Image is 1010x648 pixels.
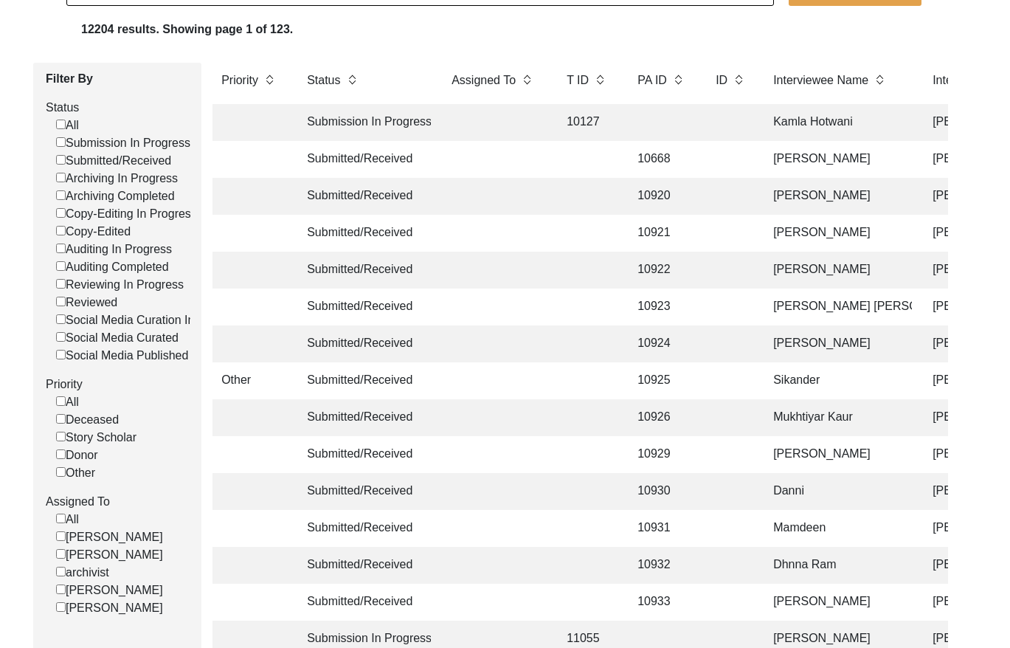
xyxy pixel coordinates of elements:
[56,347,188,365] label: Social Media Published
[933,72,990,89] label: Interviewer
[46,376,190,393] label: Priority
[264,72,274,88] img: sort-button.png
[298,252,431,289] td: Submitted/Received
[56,350,66,359] input: Social Media Published
[764,178,912,215] td: [PERSON_NAME]
[629,436,695,473] td: 10929
[298,178,431,215] td: Submitted/Received
[298,289,431,325] td: Submitted/Received
[56,585,66,594] input: [PERSON_NAME]
[629,362,695,399] td: 10925
[81,21,293,38] label: 12204 results. Showing page 1 of 123.
[298,436,431,473] td: Submitted/Received
[56,332,66,342] input: Social Media Curated
[307,72,340,89] label: Status
[56,155,66,165] input: Submitted/Received
[764,215,912,252] td: [PERSON_NAME]
[716,72,727,89] label: ID
[56,511,79,528] label: All
[629,584,695,621] td: 10933
[764,473,912,510] td: Danni
[56,599,163,617] label: [PERSON_NAME]
[764,141,912,178] td: [PERSON_NAME]
[56,393,79,411] label: All
[56,152,171,170] label: Submitted/Received
[56,226,66,235] input: Copy-Edited
[567,72,589,89] label: T ID
[56,464,95,482] label: Other
[56,311,245,329] label: Social Media Curation In Progress
[298,362,431,399] td: Submitted/Received
[298,399,431,436] td: Submitted/Received
[56,294,117,311] label: Reviewed
[56,258,169,276] label: Auditing Completed
[56,117,79,134] label: All
[56,396,66,406] input: All
[629,547,695,584] td: 10932
[764,104,912,141] td: Kamla Hotwani
[56,414,66,424] input: Deceased
[595,72,605,88] img: sort-button.png
[46,493,190,511] label: Assigned To
[764,547,912,584] td: Dhnna Ram
[46,99,190,117] label: Status
[56,429,136,447] label: Story Scholar
[56,190,66,200] input: Archiving Completed
[56,223,131,241] label: Copy-Edited
[298,325,431,362] td: Submitted/Received
[764,362,912,399] td: Sikander
[773,72,868,89] label: Interviewee Name
[764,252,912,289] td: [PERSON_NAME]
[56,411,119,429] label: Deceased
[558,104,617,141] td: 10127
[56,120,66,129] input: All
[764,510,912,547] td: Mamdeen
[56,602,66,612] input: [PERSON_NAME]
[56,567,66,576] input: archivist
[298,473,431,510] td: Submitted/Received
[56,205,197,223] label: Copy-Editing In Progress
[56,528,163,546] label: [PERSON_NAME]
[522,72,532,88] img: sort-button.png
[298,547,431,584] td: Submitted/Received
[56,549,66,559] input: [PERSON_NAME]
[56,449,66,459] input: Donor
[56,546,163,564] label: [PERSON_NAME]
[56,314,66,324] input: Social Media Curation In Progress
[764,584,912,621] td: [PERSON_NAME]
[56,564,109,582] label: archivist
[298,215,431,252] td: Submitted/Received
[637,72,667,89] label: PA ID
[629,252,695,289] td: 10922
[56,241,172,258] label: Auditing In Progress
[764,399,912,436] td: Mukhtiyar Kaur
[56,514,66,523] input: All
[56,187,175,205] label: Archiving Completed
[764,289,912,325] td: [PERSON_NAME] [PERSON_NAME]
[347,72,357,88] img: sort-button.png
[629,215,695,252] td: 10921
[56,531,66,541] input: [PERSON_NAME]
[46,70,190,88] label: Filter By
[298,104,431,141] td: Submission In Progress
[56,170,178,187] label: Archiving In Progress
[212,362,286,399] td: Other
[56,432,66,441] input: Story Scholar
[733,72,744,88] img: sort-button.png
[56,137,66,147] input: Submission In Progress
[629,325,695,362] td: 10924
[629,399,695,436] td: 10926
[56,467,66,477] input: Other
[629,178,695,215] td: 10920
[56,134,190,152] label: Submission In Progress
[629,141,695,178] td: 10668
[298,141,431,178] td: Submitted/Received
[629,510,695,547] td: 10931
[452,72,516,89] label: Assigned To
[629,289,695,325] td: 10923
[764,436,912,473] td: [PERSON_NAME]
[56,208,66,218] input: Copy-Editing In Progress
[298,584,431,621] td: Submitted/Received
[56,276,184,294] label: Reviewing In Progress
[56,173,66,182] input: Archiving In Progress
